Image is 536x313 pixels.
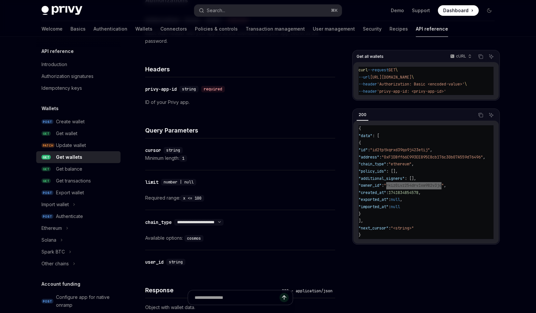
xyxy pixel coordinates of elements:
[36,210,121,222] a: POSTAuthenticate
[180,195,204,202] code: x <= 100
[145,194,335,202] div: Required range:
[386,161,389,167] span: :
[207,7,225,14] div: Search...
[386,169,398,174] span: : [],
[313,21,355,37] a: User management
[280,293,289,302] button: Send message
[476,111,485,119] button: Copy the contents from the code block
[416,21,448,37] a: API reference
[145,86,177,92] div: privy-app-id
[384,183,444,188] span: "rkiz0ivz254drv1xw982v3jq"
[56,141,86,149] div: Update wallet
[36,175,121,187] a: GETGet transactions
[359,176,405,181] span: "additional_signers"
[359,183,382,188] span: "owner_id"
[400,197,402,202] span: ,
[41,236,56,244] div: Solana
[359,89,377,94] span: --header
[169,259,183,265] span: string
[135,21,152,37] a: Wallets
[36,199,121,210] button: Import wallet
[145,126,335,135] h4: Query Parameters
[36,222,121,234] button: Ethereum
[357,54,384,59] span: Get all wallets
[145,179,158,185] div: limit
[36,82,121,94] a: Idempotency keys
[357,111,368,119] div: 200
[36,128,121,139] a: GETGet wallet
[359,147,368,153] span: "id"
[476,52,485,61] button: Copy the contents from the code block
[246,21,305,37] a: Transaction management
[145,234,335,242] div: Available options:
[389,21,408,37] a: Recipes
[484,5,495,16] button: Toggle dark mode
[41,47,74,55] h5: API reference
[370,75,412,80] span: [URL][DOMAIN_NAME]
[41,214,53,219] span: POST
[36,151,121,163] a: GETGet wallets
[382,183,384,188] span: :
[370,147,430,153] span: "id2tptkqrxd39qo9j423etij"
[363,21,382,37] a: Security
[359,67,368,73] span: curl
[41,260,69,268] div: Other chains
[182,86,196,92] span: string
[465,82,467,87] span: \
[379,155,382,160] span: :
[41,299,53,304] span: POST
[145,259,164,265] div: user_id
[56,189,84,197] div: Export wallet
[70,21,86,37] a: Basics
[483,155,485,160] span: ,
[41,143,55,148] span: PATCH
[430,147,432,153] span: ,
[391,7,404,14] a: Demo
[164,180,194,185] span: number | null
[41,167,51,172] span: GET
[36,116,121,128] a: POSTCreate wallet
[41,60,67,68] div: Introduction
[389,190,418,195] span: 1741834854578
[145,147,161,154] div: cursor
[359,155,379,160] span: "address"
[201,86,225,92] div: required
[145,29,335,45] p: Basic Auth header with your app ID as the username and your app secret as the password.
[359,161,386,167] span: "chain_type"
[359,204,389,209] span: "imported_at"
[145,286,279,295] h4: Response
[166,148,180,153] span: string
[41,179,51,183] span: GET
[41,84,82,92] div: Idempotency keys
[359,211,361,217] span: }
[331,8,338,13] span: ⌘ K
[438,5,479,16] a: Dashboard
[359,140,361,146] span: {
[56,153,82,161] div: Get wallets
[36,59,121,70] a: Introduction
[359,169,386,174] span: "policy_ids"
[389,197,391,202] span: :
[184,235,203,242] code: cosmos
[94,21,127,37] a: Authentication
[487,111,496,119] button: Ask AI
[359,126,361,131] span: {
[377,82,465,87] span: 'Authorization: Basic <encoded-value>'
[145,65,335,74] h4: Headers
[359,75,370,80] span: --url
[389,226,391,231] span: :
[145,98,335,106] p: ID of your Privy app.
[405,176,416,181] span: : [],
[443,7,469,14] span: Dashboard
[41,155,51,160] span: GET
[487,52,496,61] button: Ask AI
[359,232,361,238] span: }
[56,177,91,185] div: Get transactions
[41,201,69,208] div: Import wallet
[179,155,187,162] code: 1
[36,70,121,82] a: Authorization signatures
[359,133,372,138] span: "data"
[391,226,414,231] span: "<string>"
[36,234,121,246] button: Solana
[359,190,386,195] span: "created_at"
